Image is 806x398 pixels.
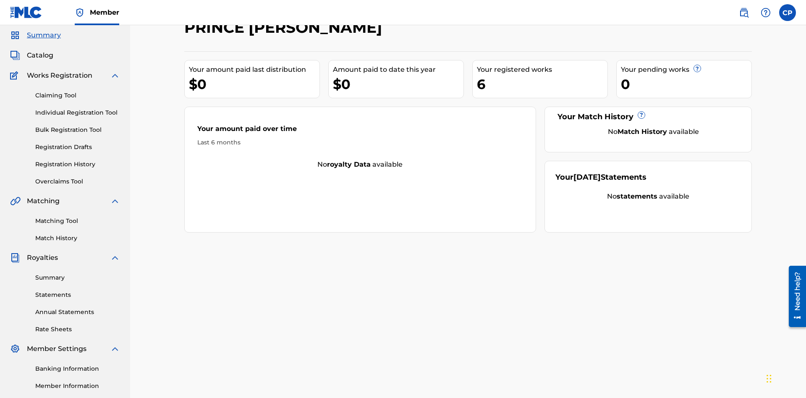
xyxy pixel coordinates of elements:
[110,253,120,263] img: expand
[555,172,646,183] div: Your Statements
[757,4,774,21] div: Help
[35,143,120,152] a: Registration Drafts
[10,30,20,40] img: Summary
[10,253,20,263] img: Royalties
[621,65,751,75] div: Your pending works
[27,253,58,263] span: Royalties
[110,344,120,354] img: expand
[327,160,371,168] strong: royalty data
[185,160,536,170] div: No available
[10,50,20,60] img: Catalog
[35,160,120,169] a: Registration History
[197,138,523,147] div: Last 6 months
[110,196,120,206] img: expand
[189,65,319,75] div: Your amount paid last distribution
[477,65,607,75] div: Your registered works
[764,358,806,398] iframe: Chat Widget
[35,325,120,334] a: Rate Sheets
[735,4,752,21] a: Public Search
[197,124,523,138] div: Your amount paid over time
[555,111,741,123] div: Your Match History
[35,364,120,373] a: Banking Information
[779,4,796,21] div: User Menu
[10,196,21,206] img: Matching
[35,217,120,225] a: Matching Tool
[638,112,645,118] span: ?
[35,382,120,390] a: Member Information
[35,308,120,317] a: Annual Statements
[621,75,751,94] div: 0
[35,108,120,117] a: Individual Registration Tool
[90,8,119,17] span: Member
[555,191,741,202] div: No available
[35,177,120,186] a: Overclaims Tool
[35,234,120,243] a: Match History
[35,126,120,134] a: Bulk Registration Tool
[75,8,85,18] img: Top Rightsholder
[767,366,772,391] div: Drag
[27,71,92,81] span: Works Registration
[566,127,741,137] div: No available
[761,8,771,18] img: help
[10,30,61,40] a: SummarySummary
[10,71,21,81] img: Works Registration
[617,192,657,200] strong: statements
[110,71,120,81] img: expand
[10,6,42,18] img: MLC Logo
[35,91,120,100] a: Claiming Tool
[694,65,701,72] span: ?
[739,8,749,18] img: search
[27,196,60,206] span: Matching
[184,18,386,37] h2: PRINCE [PERSON_NAME]
[573,173,601,182] span: [DATE]
[27,30,61,40] span: Summary
[189,75,319,94] div: $0
[477,75,607,94] div: 6
[27,344,86,354] span: Member Settings
[782,261,806,333] iframe: Resource Center
[333,75,463,94] div: $0
[10,344,20,354] img: Member Settings
[27,50,53,60] span: Catalog
[333,65,463,75] div: Amount paid to date this year
[35,291,120,299] a: Statements
[618,128,667,136] strong: Match History
[10,50,53,60] a: CatalogCatalog
[35,273,120,282] a: Summary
